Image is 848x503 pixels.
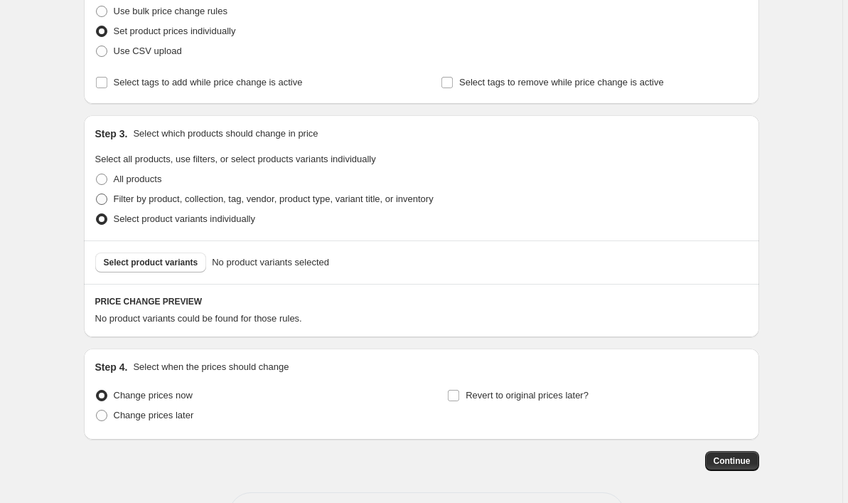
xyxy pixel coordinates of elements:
[466,390,589,401] span: Revert to original prices later?
[133,127,318,141] p: Select which products should change in price
[133,360,289,374] p: Select when the prices should change
[95,296,748,307] h6: PRICE CHANGE PREVIEW
[114,174,162,184] span: All products
[114,410,194,420] span: Change prices later
[705,451,759,471] button: Continue
[114,77,303,88] span: Select tags to add while price change is active
[95,313,302,324] span: No product variants could be found for those rules.
[459,77,664,88] span: Select tags to remove while price change is active
[114,194,434,204] span: Filter by product, collection, tag, vendor, product type, variant title, or inventory
[114,46,182,56] span: Use CSV upload
[114,26,236,36] span: Set product prices individually
[114,213,255,224] span: Select product variants individually
[95,253,207,272] button: Select product variants
[104,257,198,268] span: Select product variants
[212,255,329,270] span: No product variants selected
[95,154,376,164] span: Select all products, use filters, or select products variants individually
[95,360,128,374] h2: Step 4.
[114,6,227,16] span: Use bulk price change rules
[114,390,193,401] span: Change prices now
[714,455,751,467] span: Continue
[95,127,128,141] h2: Step 3.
